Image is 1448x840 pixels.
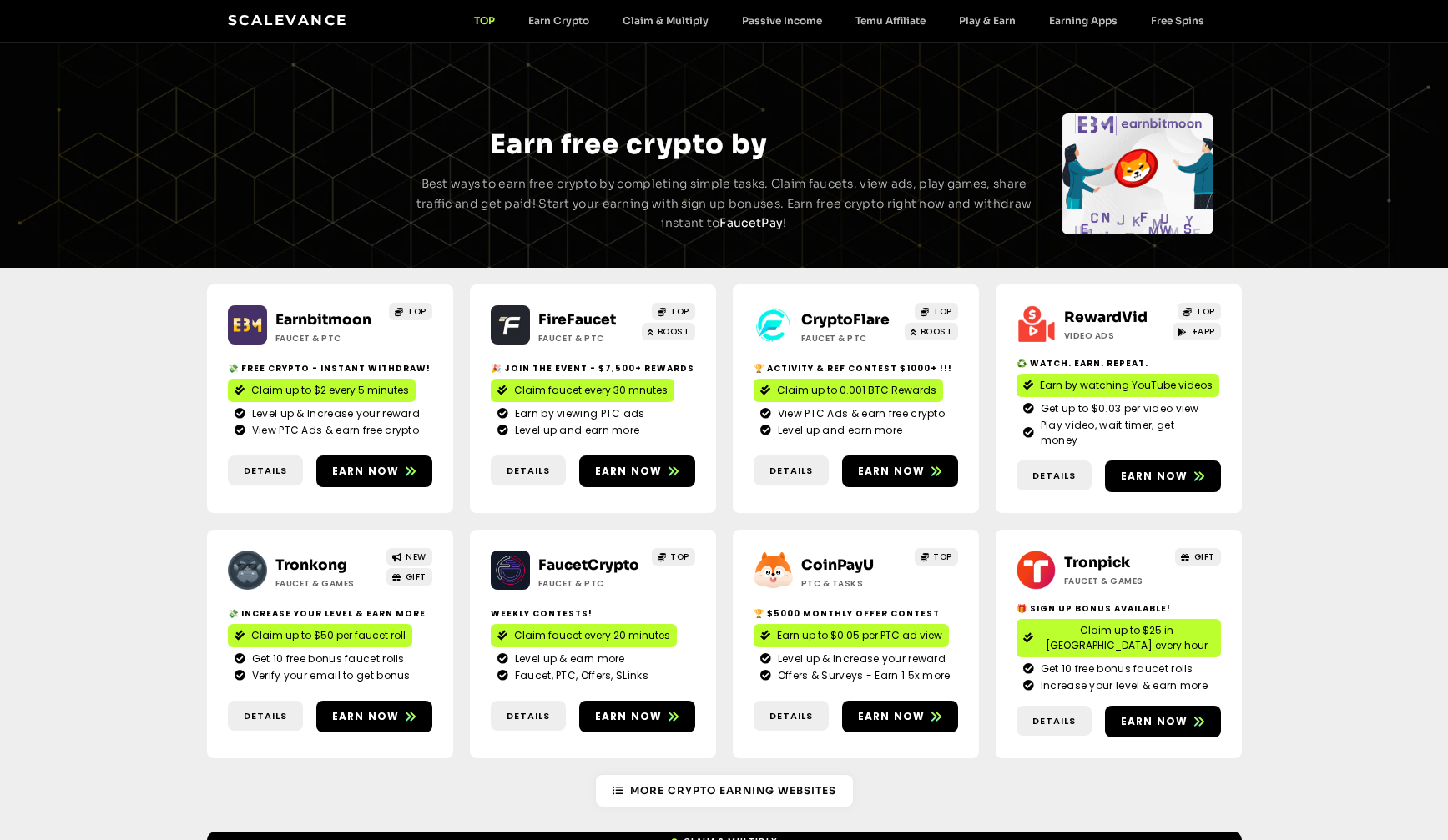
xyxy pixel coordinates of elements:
[406,551,426,563] span: NEW
[858,709,926,724] span: Earn now
[801,577,906,590] h2: ptc & Tasks
[490,128,767,161] span: Earn free crypto by
[754,379,943,402] a: Claim up to 0.001 BTC Rewards
[248,406,420,421] span: Level up & Increase your reward
[769,464,813,478] span: Details
[1062,113,1213,234] div: Slides
[754,607,958,620] h2: 🏆 $5000 Monthly Offer contest
[275,556,347,574] a: Tronkong
[1064,309,1148,326] a: RewardVid
[801,556,874,574] a: CoinPayU
[1064,329,1168,342] h2: Video ads
[511,423,640,438] span: Level up and earn more
[514,383,668,398] span: Claim faucet every 30 mnutes
[1105,706,1221,737] a: Earn now
[777,628,942,643] span: Earn up to $0.05 per PTC ad view
[491,455,566,486] a: Details
[1192,325,1215,338] span: +APP
[842,701,958,732] a: Earn now
[774,668,951,683] span: Offers & Surveys - Earn 1.5x more
[933,305,952,318] span: TOP
[754,701,829,732] a: Details
[538,556,639,574] a: FaucetCrypto
[1017,706,1092,737] a: Details
[538,311,616,329] a: FireFaucet
[1017,460,1092,491] a: Details
[606,14,725,27] a: Claim & Multiply
[228,362,432,375] h2: 💸 Free crypto - Instant withdraw!
[512,14,606,27] a: Earn Crypto
[507,709,550,723] span: Details
[457,14,512,27] a: TOP
[228,379,416,402] a: Claim up to $2 every 5 minutes
[915,303,958,320] a: TOP
[915,548,958,566] a: TOP
[491,624,677,647] a: Claim faucet every 20 minutes
[406,571,426,583] span: GIFT
[1196,305,1215,318] span: TOP
[1194,551,1215,563] span: GIFT
[1040,378,1213,393] span: Earn by watching YouTube videos
[595,709,663,724] span: Earn now
[457,14,1221,27] nav: Menu
[1105,460,1221,492] a: Earn now
[507,464,550,478] span: Details
[1037,661,1193,677] span: Get 10 free bonus faucet rolls
[1175,548,1221,566] a: GIFT
[1017,357,1221,370] h2: ♻️ Watch. Earn. Repeat.
[774,406,945,421] span: View PTC Ads & earn free crypto
[332,464,400,479] span: Earn now
[754,455,829,486] a: Details
[275,311,371,329] a: Earnbitmoon
[1032,14,1134,27] a: Earning Apps
[514,628,670,643] span: Claim faucet every 20 minutes
[1017,374,1219,397] a: Earn by watching YouTube videos
[491,362,695,375] h2: 🎉 Join the event - $7,500+ Rewards
[670,551,689,563] span: TOP
[670,305,689,318] span: TOP
[579,455,695,487] a: Earn now
[316,701,432,732] a: Earn now
[596,775,853,807] a: More Crypto Earning Websites
[275,332,380,345] h2: Faucet & PTC
[538,577,643,590] h2: Faucet & PTC
[933,551,952,563] span: TOP
[244,709,287,723] span: Details
[842,455,958,487] a: Earn now
[414,174,1035,234] p: Best ways to earn free crypto by completing simple tasks. Claim faucets, view ads, play games, sh...
[579,701,695,732] a: Earn now
[248,651,405,666] span: Get 10 free bonus faucet rolls
[774,651,946,666] span: Level up & Increase your reward
[630,783,836,798] span: More Crypto Earning Websites
[1017,602,1221,615] h2: 🎁 Sign Up Bonus Available!
[1037,418,1214,448] span: Play video, wait timer, get money
[1121,714,1188,729] span: Earn now
[652,303,695,320] a: TOP
[774,423,903,438] span: Level up and earn more
[801,311,890,329] a: CryptoFlare
[234,113,386,234] div: Slides
[1032,714,1076,728] span: Details
[275,577,380,590] h2: Faucet & Games
[1017,619,1221,657] a: Claim up to $25 in [GEOGRAPHIC_DATA] every hour
[769,709,813,723] span: Details
[1037,401,1199,416] span: Get up to $0.03 per video view
[801,332,906,345] h2: Faucet & PTC
[251,628,406,643] span: Claim up to $50 per faucet roll
[1178,303,1221,320] a: TOP
[1040,623,1214,653] span: Claim up to $25 in [GEOGRAPHIC_DATA] every hour
[407,305,426,318] span: TOP
[491,379,674,402] a: Claim faucet every 30 mnutes
[595,464,663,479] span: Earn now
[719,215,783,230] a: FaucetPay
[248,423,419,438] span: View PTC Ads & earn free crypto
[1121,469,1188,484] span: Earn now
[1037,678,1208,693] span: Increase your level & earn more
[248,668,411,683] span: Verify your email to get bonus
[491,607,695,620] h2: Weekly contests!
[652,548,695,566] a: TOP
[386,568,432,586] a: GIFT
[942,14,1032,27] a: Play & Earn
[921,325,953,338] span: BOOST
